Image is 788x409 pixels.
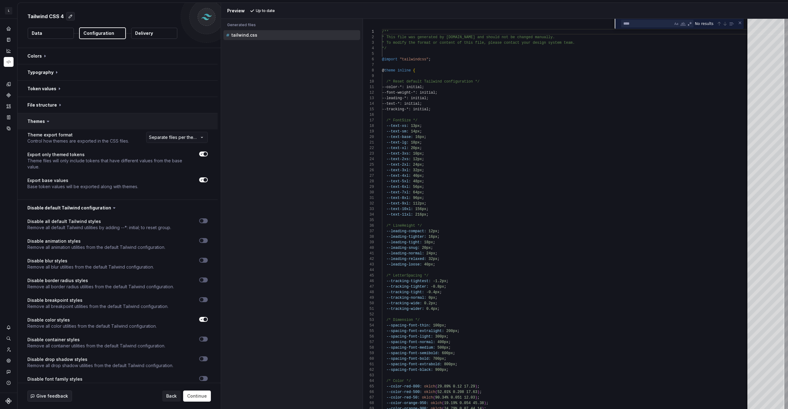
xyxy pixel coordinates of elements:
[444,362,455,366] span: 800px
[27,362,173,369] p: Remove all drop shadow utilities from the default Tailwind configuration.
[442,351,453,355] span: 600px
[363,389,374,395] div: 66
[433,262,435,267] span: ;
[363,284,374,290] div: 47
[717,21,722,26] div: Previous Match (⇧Enter)
[437,346,448,350] span: 500px
[382,102,422,106] span: --text-*: initial;
[363,251,374,256] div: 41
[422,163,424,167] span: ;
[386,213,413,217] span: --text-11xl:
[435,296,437,300] span: ;
[386,262,422,267] span: --leading-loose:
[435,368,446,372] span: 900px
[4,124,14,133] a: Data sources
[27,376,167,382] p: Disable font family styles
[426,213,428,217] span: ;
[363,234,374,240] div: 38
[363,217,374,223] div: 35
[363,51,374,57] div: 5
[382,107,431,111] span: --tracking-*: initial;
[490,41,575,45] span: lease contact your design system team.
[6,398,12,404] a: Supernova Logo
[428,235,437,239] span: 16px
[424,240,433,245] span: 18px
[363,306,374,312] div: 51
[413,163,422,167] span: 24px
[386,157,411,161] span: --text-2xs:
[27,218,171,225] p: Disable all default Tailwind styles
[27,177,138,184] p: Export base values
[363,145,374,151] div: 22
[440,290,442,294] span: ;
[422,157,424,161] span: ;
[453,351,455,355] span: ;
[4,356,14,366] a: Settings
[386,185,411,189] span: --text-6xl:
[27,152,188,158] p: Export only themed tokens
[363,350,374,356] div: 59
[363,378,374,384] div: 64
[413,201,424,206] span: 112px
[27,391,72,402] button: Give feedback
[386,207,413,211] span: --text-10xl:
[426,207,428,211] span: ;
[135,30,153,36] p: Delivery
[363,384,374,389] div: 65
[4,345,14,354] a: Invite team
[363,129,374,134] div: 19
[448,346,451,350] span: ;
[413,196,422,200] span: 96px
[687,21,693,27] div: Use Regular Expression (⌥⌘R)
[363,317,374,323] div: 53
[384,68,395,73] span: theme
[722,21,727,26] div: Next Match (Enter)
[428,57,431,62] span: ;
[27,132,129,138] p: Theme export format
[4,46,14,56] div: Analytics
[386,318,420,322] span: /* Dimension */
[386,301,422,306] span: --tracking-wide:
[166,393,177,399] span: Back
[386,79,479,84] span: /* Reset default Tailwind configuration */
[455,362,457,366] span: ;
[386,224,422,228] span: /* LineHeight */
[363,73,374,79] div: 9
[413,168,422,172] span: 32px
[27,264,154,270] p: Remove all blur utilities from the default Tailwind configuration.
[386,129,408,134] span: --text-sm:
[162,391,181,402] button: Back
[435,251,437,256] span: ;
[433,240,435,245] span: ;
[363,206,374,212] div: 33
[4,24,14,34] div: Home
[437,307,440,311] span: ;
[223,32,360,38] button: tailwind.css
[363,62,374,68] div: 7
[363,190,374,195] div: 30
[27,184,138,190] p: Base token values will be exported along with themes.
[382,68,384,73] span: @
[363,134,374,140] div: 20
[363,123,374,129] div: 18
[453,384,462,389] span: 0.12
[437,257,440,261] span: ;
[363,356,374,362] div: 60
[386,168,411,172] span: --text-3xl:
[422,246,431,250] span: 20px
[464,384,475,389] span: 17.29
[363,179,374,184] div: 28
[27,317,157,323] p: Disable color styles
[386,390,422,394] span: --color-red-500:
[673,21,679,27] div: Match Case (⌥⌘C)
[386,384,422,389] span: --color-red-800:
[363,107,374,112] div: 15
[386,251,424,256] span: --leading-normal:
[363,46,374,51] div: 4
[386,290,424,294] span: --tracking-tight:
[415,213,426,217] span: 216px
[413,179,422,184] span: 48px
[27,13,64,20] p: Tailwind CSS 4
